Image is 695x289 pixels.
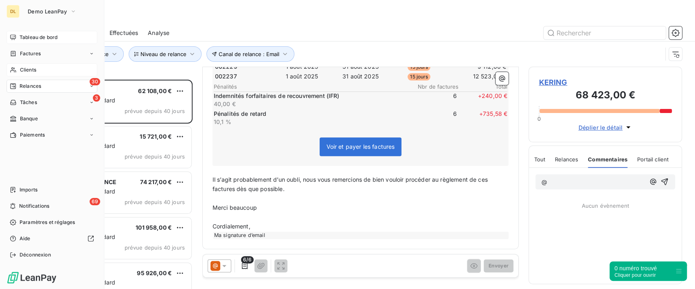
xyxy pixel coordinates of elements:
span: KERING [539,77,672,88]
span: 002229 [215,63,237,71]
span: 95 926,00 € [137,269,172,276]
td: 31 août 2025 [332,62,390,71]
span: 6/6 [241,256,253,263]
h3: 68 423,00 € [539,88,672,104]
span: Analyse [148,29,169,37]
span: 74 217,00 € [140,178,172,185]
span: Factures [20,50,41,57]
button: Canal de relance : Email [206,46,294,62]
span: Banque [20,115,38,122]
span: Tout [534,156,545,163]
div: DL [7,5,20,18]
span: Relances [20,83,41,90]
span: + 735,58 € [458,110,507,126]
p: Indemnités forfaitaires de recouvrement (IFR) [214,92,407,100]
td: 12 523,00 € [449,72,506,81]
span: Voir et payer les factures [327,143,395,150]
span: 101 958,00 € [136,224,172,231]
button: Niveau de relance [129,46,202,62]
span: Pénalités [214,83,410,90]
span: 3 [93,94,100,102]
span: prévue depuis 40 jours [125,244,185,251]
span: Commentaires [588,156,627,163]
span: Demo LeanPay [28,8,67,15]
span: Effectuées [110,29,138,37]
span: Merci beaucoup [213,204,257,211]
p: 40,00 € [214,100,407,108]
span: 15 jours [408,63,430,71]
span: prévue depuis 40 jours [125,108,185,114]
span: Niveau de relance [140,51,186,57]
span: Déplier le détail [578,123,623,132]
span: 62 108,00 € [138,87,172,94]
a: Aide [7,232,97,245]
p: Pénalités de retard [214,110,407,118]
span: Portail client [637,156,669,163]
span: Clients [20,66,36,74]
span: Aide [20,235,31,242]
span: Total [458,83,507,90]
td: 1 août 2025 [273,72,331,81]
span: Nbr de factures [410,83,458,90]
p: 10,1 % [214,118,407,126]
td: 31 août 2025 [332,72,390,81]
span: Relances [555,156,578,163]
span: 002237 [215,72,237,80]
span: Canal de relance : Email [219,51,279,57]
span: Déconnexion [20,251,51,259]
span: Il s’agit probablement d’un oubli, nous vous remercions de bien vouloir procéder au règlement de ... [213,176,489,192]
span: 0 [537,115,541,122]
span: Aucun évènement [582,202,629,209]
span: Notifications [19,202,49,210]
span: Imports [20,186,37,193]
span: @ [541,178,547,185]
input: Rechercher [544,26,666,39]
span: + 240,00 € [458,92,507,108]
span: Tableau de bord [20,34,57,41]
span: 69 [90,198,100,205]
span: Cordialement, [213,223,250,230]
span: 6 [408,110,457,126]
button: Envoyer [484,259,513,272]
span: 30 [90,78,100,85]
td: 9 112,00 € [449,62,506,71]
span: 15 721,00 € [140,133,172,140]
span: 6 [408,92,457,108]
div: grid [39,80,193,289]
button: Déplier le détail [576,123,635,132]
span: Tâches [20,99,37,106]
span: prévue depuis 40 jours [125,153,185,160]
img: Logo LeanPay [7,271,57,284]
td: 1 août 2025 [273,62,331,71]
span: prévue depuis 40 jours [125,199,185,205]
span: Paiements [20,131,45,139]
span: Paramètres et réglages [20,219,75,226]
span: 15 jours [408,73,430,80]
